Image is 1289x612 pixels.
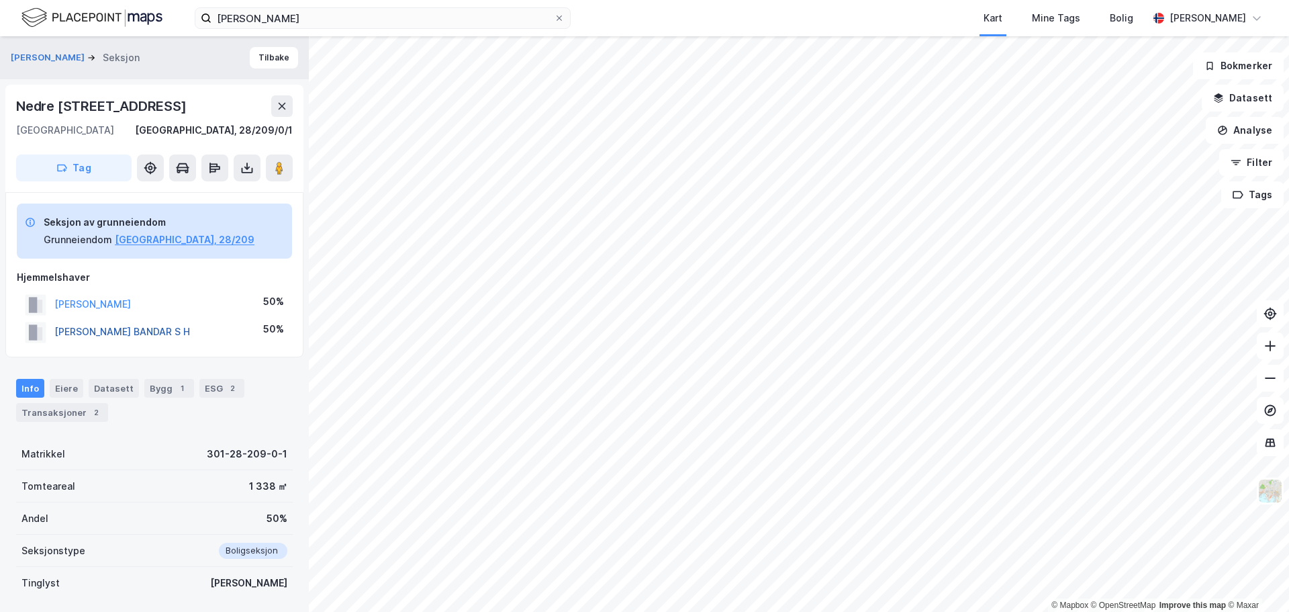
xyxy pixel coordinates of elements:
[1091,601,1156,610] a: OpenStreetMap
[210,575,287,591] div: [PERSON_NAME]
[267,511,287,527] div: 50%
[21,575,60,591] div: Tinglyst
[1051,601,1088,610] a: Mapbox
[16,403,108,422] div: Transaksjoner
[16,122,114,138] div: [GEOGRAPHIC_DATA]
[263,321,284,337] div: 50%
[21,478,75,494] div: Tomteareal
[1222,548,1289,612] iframe: Chat Widget
[1110,10,1133,26] div: Bolig
[115,232,254,248] button: [GEOGRAPHIC_DATA], 28/209
[250,47,298,69] button: Tilbake
[21,511,48,527] div: Andel
[11,51,87,64] button: [PERSON_NAME]
[16,95,189,117] div: Nedre [STREET_ADDRESS]
[21,6,162,30] img: logo.f888ab2527a4732fd821a326f86c7f29.svg
[21,446,65,462] div: Matrikkel
[89,379,139,398] div: Datasett
[21,543,85,559] div: Seksjonstype
[103,50,140,66] div: Seksjon
[1202,85,1284,112] button: Datasett
[175,382,189,395] div: 1
[1032,10,1080,26] div: Mine Tags
[44,214,254,230] div: Seksjon av grunneiendom
[207,446,287,462] div: 301-28-209-0-1
[249,478,287,494] div: 1 338 ㎡
[44,232,112,248] div: Grunneiendom
[16,379,44,398] div: Info
[1219,149,1284,176] button: Filter
[984,10,1002,26] div: Kart
[1193,52,1284,79] button: Bokmerker
[50,379,83,398] div: Eiere
[135,122,293,138] div: [GEOGRAPHIC_DATA], 28/209/0/1
[89,406,103,419] div: 2
[199,379,244,398] div: ESG
[144,379,194,398] div: Bygg
[17,269,292,286] div: Hjemmelshaver
[226,382,239,395] div: 2
[263,294,284,310] div: 50%
[1257,478,1283,504] img: Z
[1206,117,1284,144] button: Analyse
[1221,181,1284,208] button: Tags
[211,8,554,28] input: Søk på adresse, matrikkel, gårdeiere, leietakere eller personer
[1169,10,1246,26] div: [PERSON_NAME]
[1159,601,1226,610] a: Improve this map
[16,155,132,181] button: Tag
